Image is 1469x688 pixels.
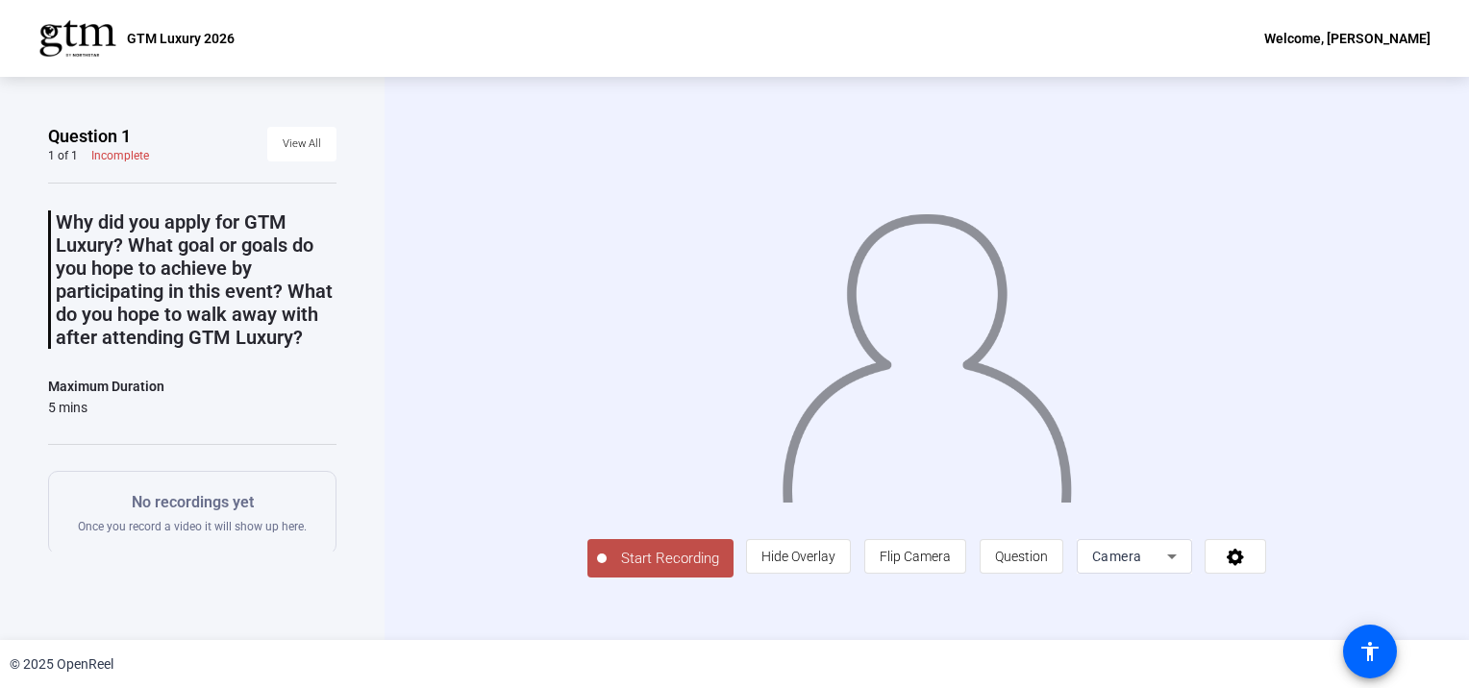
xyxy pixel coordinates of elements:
button: Hide Overlay [746,539,851,574]
p: No recordings yet [78,491,307,514]
div: Maximum Duration [48,375,164,398]
p: Why did you apply for GTM Luxury? What goal or goals do you hope to achieve by participating in t... [56,210,336,349]
button: View All [267,127,336,161]
div: Incomplete [91,148,149,163]
div: Welcome, [PERSON_NAME] [1264,27,1431,50]
div: Once you record a video it will show up here. [78,491,307,534]
button: Question [980,539,1063,574]
mat-icon: accessibility [1358,640,1382,663]
button: Start Recording [587,539,734,577]
span: Camera [1092,549,1142,564]
span: Question [995,549,1048,564]
span: Start Recording [607,548,734,570]
span: Hide Overlay [761,549,835,564]
span: Flip Camera [880,549,951,564]
div: © 2025 OpenReel [10,654,113,675]
span: Question 1 [48,125,131,148]
img: overlay [780,196,1074,502]
img: OpenReel logo [38,19,117,58]
div: 1 of 1 [48,148,78,163]
p: GTM Luxury 2026 [127,27,235,50]
span: View All [283,130,321,159]
div: 5 mins [48,398,164,417]
button: Flip Camera [864,539,966,574]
